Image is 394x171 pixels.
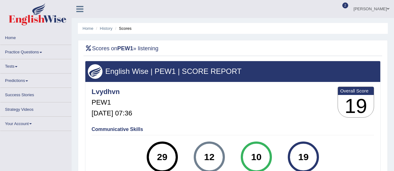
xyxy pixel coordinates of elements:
[0,45,71,57] a: Practice Questions
[0,74,71,86] a: Predictions
[92,110,132,117] h5: [DATE] 07:36
[292,144,315,170] div: 19
[92,127,374,132] h4: Communicative Skills
[245,144,268,170] div: 10
[340,88,372,93] b: Overall Score
[338,95,374,117] h3: 19
[92,88,132,96] h4: Lvydhvn
[0,59,71,71] a: Tests
[0,102,71,115] a: Strategy Videos
[0,31,71,43] a: Home
[92,99,132,106] h5: PEW1
[85,45,159,52] h2: Scores on » listening
[151,144,173,170] div: 29
[198,144,221,170] div: 12
[88,67,378,75] h3: English Wise | PEW1 | SCORE REPORT
[342,2,349,8] span: 2
[0,117,71,129] a: Your Account
[117,45,133,52] b: PEW1
[100,26,112,31] a: History
[114,25,132,31] li: Scores
[88,64,102,79] img: wings.png
[0,88,71,100] a: Success Stories
[83,26,93,31] a: Home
